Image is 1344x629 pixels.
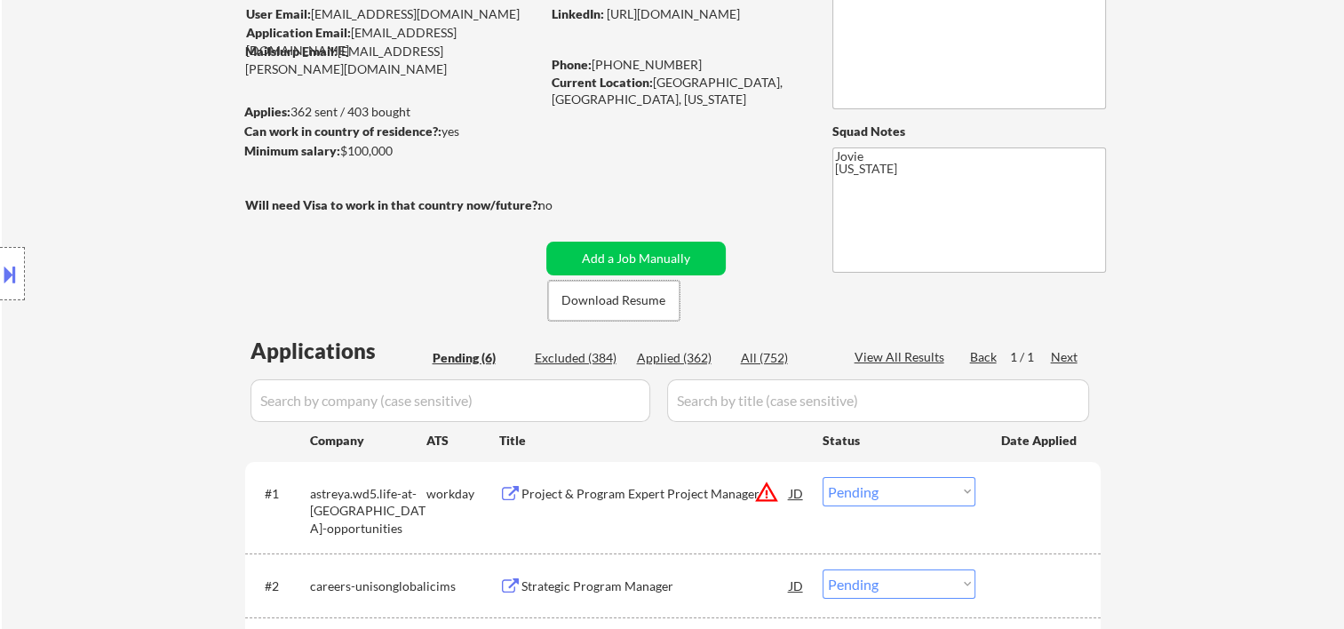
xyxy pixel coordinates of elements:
[667,379,1089,422] input: Search by title (case sensitive)
[251,340,426,362] div: Applications
[855,348,950,366] div: View All Results
[245,44,338,59] strong: Mailslurp Email:
[244,123,441,139] strong: Can work in country of residence?:
[535,349,624,367] div: Excluded (384)
[244,142,540,160] div: $100,000
[832,123,1106,140] div: Squad Notes
[499,432,806,450] div: Title
[823,424,975,456] div: Status
[741,349,830,367] div: All (752)
[426,432,499,450] div: ATS
[538,196,589,214] div: no
[970,348,998,366] div: Back
[244,103,540,121] div: 362 sent / 403 bought
[246,6,311,21] strong: User Email:
[548,281,680,321] button: Download Resume
[246,25,351,40] strong: Application Email:
[310,432,426,450] div: Company
[245,197,541,212] strong: Will need Visa to work in that country now/future?:
[251,379,650,422] input: Search by company (case sensitive)
[552,56,803,74] div: [PHONE_NUMBER]
[246,24,540,59] div: [EMAIL_ADDRESS][DOMAIN_NAME]
[552,74,803,108] div: [GEOGRAPHIC_DATA], [GEOGRAPHIC_DATA], [US_STATE]
[521,577,790,595] div: Strategic Program Manager
[265,485,296,503] div: #1
[754,480,779,505] button: warning_amber
[310,577,426,595] div: careers-unisonglobal
[244,123,535,140] div: yes
[433,349,521,367] div: Pending (6)
[246,5,540,23] div: [EMAIL_ADDRESS][DOMAIN_NAME]
[1001,432,1079,450] div: Date Applied
[1051,348,1079,366] div: Next
[521,485,790,503] div: Project & Program Expert Project Manager
[552,75,653,90] strong: Current Location:
[426,485,499,503] div: workday
[788,477,806,509] div: JD
[637,349,726,367] div: Applied (362)
[552,57,592,72] strong: Phone:
[546,242,726,275] button: Add a Job Manually
[265,577,296,595] div: #2
[552,6,604,21] strong: LinkedIn:
[310,485,426,537] div: astreya.wd5.life-at-[GEOGRAPHIC_DATA]-opportunities
[245,43,540,77] div: [EMAIL_ADDRESS][PERSON_NAME][DOMAIN_NAME]
[788,569,806,601] div: JD
[607,6,740,21] a: [URL][DOMAIN_NAME]
[1010,348,1051,366] div: 1 / 1
[244,104,290,119] strong: Applies:
[426,577,499,595] div: icims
